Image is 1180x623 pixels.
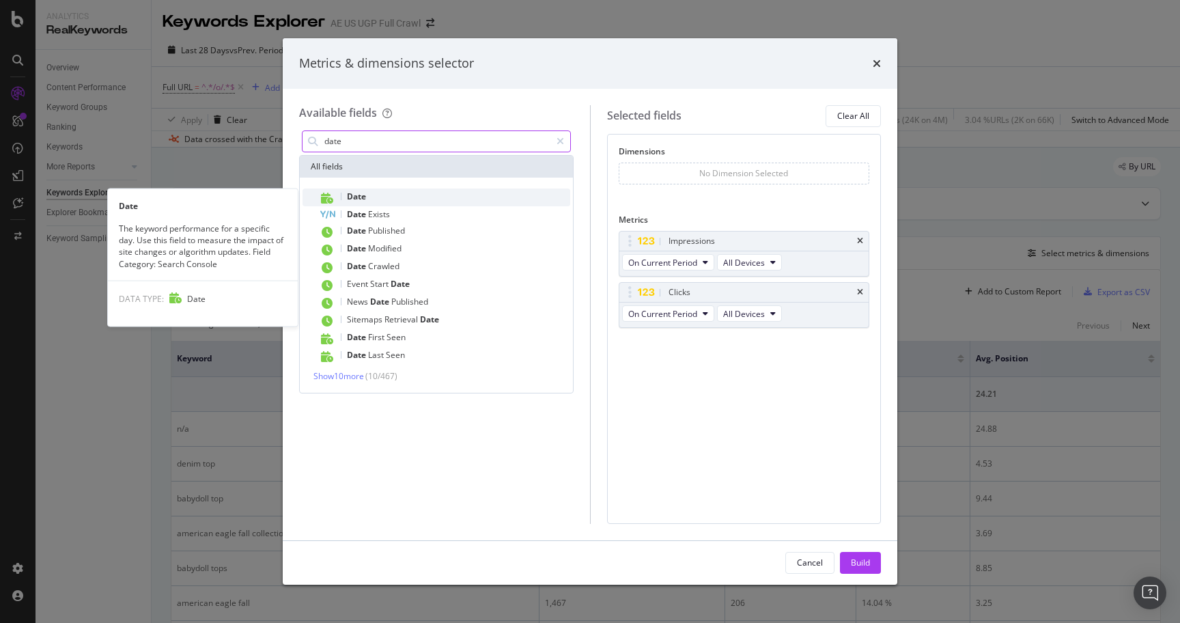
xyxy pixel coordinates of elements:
div: modal [283,38,897,585]
span: Date [347,243,368,254]
span: Date [347,349,368,361]
div: All fields [300,156,573,178]
div: Open Intercom Messenger [1134,577,1166,609]
button: On Current Period [622,305,714,322]
span: All Devices [723,308,765,320]
div: Cancel [797,557,823,568]
span: Exists [368,208,390,220]
span: Event [347,278,370,290]
div: Clear All [837,110,869,122]
button: Clear All [826,105,881,127]
span: Date [347,225,368,236]
span: ( 10 / 467 ) [365,370,397,382]
span: Date [347,191,366,202]
span: Start [370,278,391,290]
div: No Dimension Selected [699,167,788,179]
span: Date [420,314,439,325]
div: Date [108,200,298,212]
span: Published [391,296,428,307]
div: times [873,55,881,72]
span: First [368,331,387,343]
input: Search by field name [323,131,550,152]
span: Date [370,296,391,307]
button: All Devices [717,254,782,271]
button: Build [840,552,881,574]
button: On Current Period [622,254,714,271]
span: Crawled [368,260,399,272]
div: Build [851,557,870,568]
span: Sitemaps [347,314,384,325]
span: Last [368,349,386,361]
div: Impressions [669,234,715,248]
span: Date [391,278,410,290]
div: Clicks [669,286,690,299]
span: On Current Period [628,257,697,268]
div: Available fields [299,105,377,120]
div: The keyword performance for a specific day. Use this field to measure the impact of site changes ... [108,223,298,270]
button: Cancel [785,552,834,574]
span: Seen [387,331,406,343]
div: times [857,288,863,296]
span: Show 10 more [313,370,364,382]
span: Published [368,225,405,236]
div: times [857,237,863,245]
div: Metrics [619,214,870,231]
div: Selected fields [607,108,682,124]
span: Date [347,260,368,272]
span: On Current Period [628,308,697,320]
button: All Devices [717,305,782,322]
span: Seen [386,349,405,361]
div: Dimensions [619,146,870,163]
span: News [347,296,370,307]
span: Modified [368,243,402,254]
span: Date [347,331,368,343]
div: Metrics & dimensions selector [299,55,474,72]
div: ClickstimesOn Current PeriodAll Devices [619,282,870,328]
span: All Devices [723,257,765,268]
span: Date [347,208,368,220]
span: Retrieval [384,314,420,325]
div: ImpressionstimesOn Current PeriodAll Devices [619,231,870,277]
